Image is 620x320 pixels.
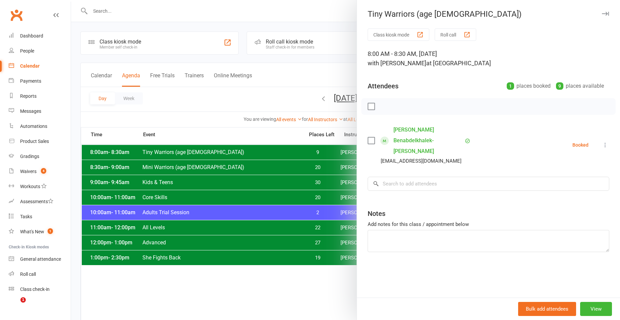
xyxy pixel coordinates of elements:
span: at [GEOGRAPHIC_DATA] [426,60,491,67]
div: What's New [20,229,44,234]
div: 9 [556,82,563,90]
div: Add notes for this class / appointment below [368,220,609,228]
div: 8:00 AM - 8:30 AM, [DATE] [368,49,609,68]
button: Roll call [435,28,476,41]
div: places booked [507,81,551,91]
a: Automations [9,119,71,134]
div: Roll call [20,271,36,277]
div: Waivers [20,169,37,174]
a: Clubworx [8,7,25,23]
a: Assessments [9,194,71,209]
div: General attendance [20,256,61,262]
div: Tiny Warriors (age [DEMOGRAPHIC_DATA]) [357,9,620,19]
iframe: Intercom live chat [7,297,23,313]
a: Workouts [9,179,71,194]
a: What's New1 [9,224,71,239]
div: Gradings [20,154,39,159]
a: [PERSON_NAME] Benabdelkhalek-[PERSON_NAME] [393,125,463,157]
div: places available [556,81,604,91]
div: Attendees [368,81,398,91]
button: Class kiosk mode [368,28,429,41]
span: with [PERSON_NAME] [368,60,426,67]
div: Product Sales [20,139,49,144]
div: Calendar [20,63,40,69]
span: 1 [20,297,26,303]
a: Dashboard [9,28,71,44]
a: Class kiosk mode [9,282,71,297]
a: Roll call [9,267,71,282]
span: 4 [41,168,46,174]
a: Waivers 4 [9,164,71,179]
div: Reports [20,93,37,99]
a: General attendance kiosk mode [9,252,71,267]
div: Class check-in [20,287,50,292]
div: Payments [20,78,41,84]
a: Reports [9,89,71,104]
input: Search to add attendees [368,177,609,191]
button: Bulk add attendees [518,302,576,316]
a: People [9,44,71,59]
a: Gradings [9,149,71,164]
div: People [20,48,34,54]
div: 1 [507,82,514,90]
div: Dashboard [20,33,43,38]
a: Calendar [9,59,71,74]
div: Notes [368,209,385,218]
a: Tasks [9,209,71,224]
div: Automations [20,124,47,129]
div: Assessments [20,199,53,204]
div: [EMAIL_ADDRESS][DOMAIN_NAME] [381,157,461,165]
a: Payments [9,74,71,89]
span: 1 [48,228,53,234]
a: Messages [9,104,71,119]
a: Product Sales [9,134,71,149]
div: Tasks [20,214,32,219]
div: Workouts [20,184,40,189]
div: Messages [20,108,41,114]
div: Booked [572,143,588,147]
button: View [580,302,612,316]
